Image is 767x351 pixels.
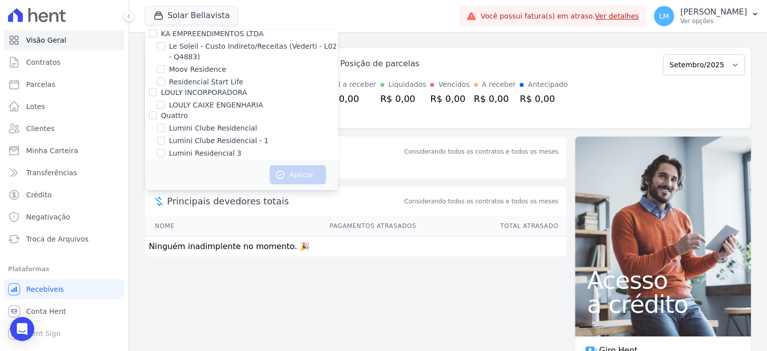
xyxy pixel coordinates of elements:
[380,92,427,105] div: R$ 0,00
[4,185,124,205] a: Crédito
[474,92,516,105] div: R$ 0,00
[26,101,45,111] span: Lotes
[220,216,417,237] th: Pagamentos Atrasados
[4,119,124,139] a: Clientes
[26,57,60,67] span: Contratos
[145,237,566,257] td: Ninguém inadimplente no momento. 🎉
[270,165,326,184] button: Aplicar
[26,146,78,156] span: Minha Carteira
[480,11,639,22] span: Você possui fatura(s) em atraso.
[161,88,247,96] label: LOULY INCORPORADORA
[26,234,89,244] span: Troca de Arquivos
[324,92,376,105] div: R$ 0,00
[169,136,269,146] label: Lumini Clube Residencial - 1
[520,92,567,105] div: R$ 0,00
[438,79,469,90] div: Vencidos
[4,30,124,50] a: Visão Geral
[430,92,469,105] div: R$ 0,00
[482,79,516,90] div: A receber
[145,158,566,178] p: Sem saldo devedor no momento. 🎉
[4,229,124,249] a: Troca de Arquivos
[416,216,566,237] th: Total Atrasado
[26,284,64,294] span: Recebíveis
[8,263,120,275] div: Plataformas
[169,77,243,87] label: Residencial Start Life
[145,6,238,25] button: Solar Bellavista
[388,79,427,90] div: Liquidados
[26,306,66,316] span: Conta Hent
[4,52,124,72] a: Contratos
[587,268,739,292] span: Acesso
[169,123,257,134] label: Lumini Clube Residencial
[680,17,747,25] p: Ver opções
[26,212,70,222] span: Negativação
[4,207,124,227] a: Negativação
[10,317,34,341] div: Open Intercom Messenger
[528,79,567,90] div: Antecipado
[26,190,52,200] span: Crédito
[167,194,402,208] span: Principais devedores totais
[587,292,739,316] span: a crédito
[4,279,124,299] a: Recebíveis
[4,301,124,321] a: Conta Hent
[404,147,558,156] div: Considerando todos os contratos e todos os meses
[404,197,558,206] span: Considerando todos os contratos e todos os meses
[169,100,263,110] label: LOULY CAIXE ENGENHARIA
[169,148,241,159] label: Lumini Residencial 3
[680,7,747,17] p: [PERSON_NAME]
[26,168,77,178] span: Transferências
[161,111,188,120] label: Quattro
[169,64,226,75] label: Moov Residence
[4,141,124,161] a: Minha Carteira
[595,12,639,20] a: Ver detalhes
[340,58,419,70] div: Posição de parcelas
[4,163,124,183] a: Transferências
[659,13,669,20] span: LM
[324,79,376,90] div: Total a receber
[4,96,124,116] a: Lotes
[169,41,338,62] label: Le Soleil - Custo Indireto/Receitas (Vederti - L02 - Q4883)
[4,74,124,94] a: Parcelas
[161,30,264,38] label: KA EMPREENDIMENTOS LTDA
[26,124,54,134] span: Clientes
[646,2,767,30] button: LM [PERSON_NAME] Ver opções
[145,216,220,237] th: Nome
[26,79,55,89] span: Parcelas
[26,35,66,45] span: Visão Geral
